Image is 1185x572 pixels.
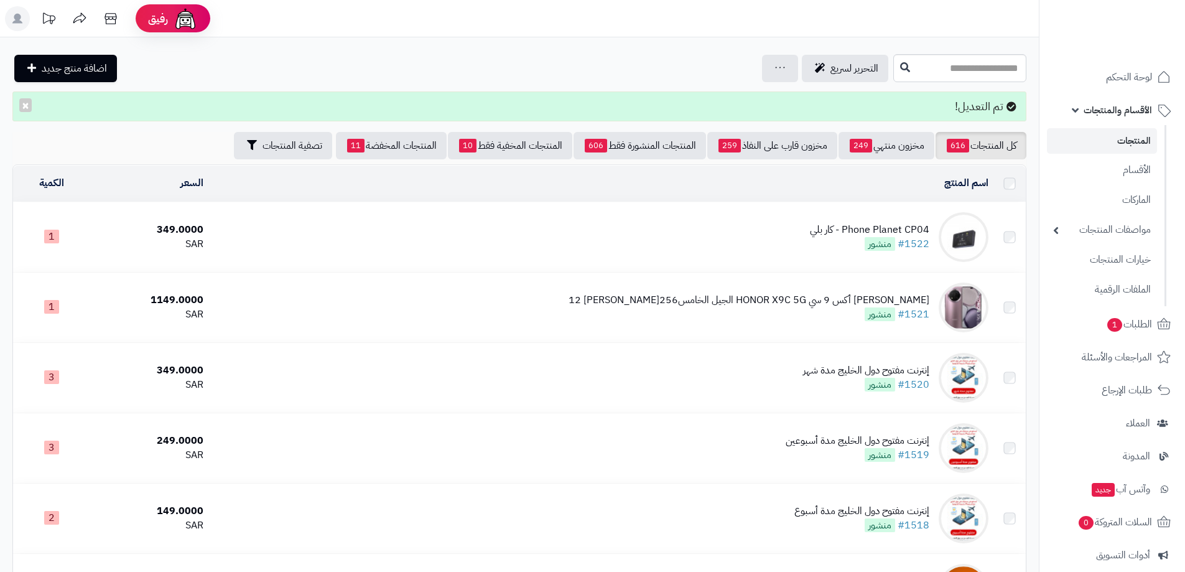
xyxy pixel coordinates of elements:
span: السلات المتروكة [1077,513,1152,531]
div: SAR [95,237,203,251]
span: 11 [347,139,365,152]
a: المراجعات والأسئلة [1047,342,1178,372]
span: 259 [718,139,741,152]
button: × [19,98,32,112]
span: 2 [44,511,59,525]
a: الأقسام [1047,157,1157,184]
div: إنترنت مفتوح دول الخليج مدة أسبوع [794,504,929,518]
div: 349.0000 [95,363,203,378]
a: المنتجات المخفية فقط10 [448,132,572,159]
a: #1521 [898,307,929,322]
span: 1 [44,230,59,243]
div: SAR [95,307,203,322]
span: 249 [850,139,872,152]
div: SAR [95,518,203,533]
a: #1518 [898,518,929,533]
span: التحرير لسريع [830,61,878,76]
a: الطلبات1 [1047,309,1178,339]
span: 3 [44,370,59,384]
span: المدونة [1123,448,1150,465]
img: logo-2.png [1100,9,1173,35]
a: #1520 [898,377,929,392]
span: 1 [1107,318,1122,332]
span: منشور [865,518,895,532]
span: منشور [865,448,895,462]
span: الطلبات [1106,316,1152,333]
span: المراجعات والأسئلة [1082,349,1152,366]
div: إنترنت مفتوح دول الخليج مدة شهر [803,363,929,378]
div: 149.0000 [95,504,203,518]
span: العملاء [1126,415,1150,432]
img: ai-face.png [173,6,198,31]
span: 10 [459,139,476,152]
a: #1519 [898,448,929,462]
a: #1522 [898,237,929,251]
button: تصفية المنتجات [234,132,332,159]
span: 3 [44,441,59,454]
div: Phone Planet CP04 - كار بلي [810,223,929,237]
span: أدوات التسويق [1096,546,1150,564]
img: إنترنت مفتوح دول الخليج مدة شهر [939,353,988,403]
a: العملاء [1047,408,1178,438]
span: الأقسام والمنتجات [1084,101,1152,119]
a: الملفات الرقمية [1047,276,1157,303]
a: مواصفات المنتجات [1047,217,1157,243]
div: 249.0000 [95,434,203,448]
img: إنترنت مفتوح دول الخليج مدة أسبوعين [939,423,988,473]
a: المنتجات [1047,128,1157,154]
img: Phone Planet CP04 - كار بلي [939,212,988,262]
a: المدونة [1047,441,1178,471]
div: SAR [95,448,203,462]
a: السعر [180,176,203,190]
a: أدوات التسويق [1047,540,1178,570]
span: رفيق [148,11,168,26]
span: لوحة التحكم [1106,68,1152,86]
a: الماركات [1047,187,1157,213]
a: تحديثات المنصة [33,6,64,34]
span: 1 [44,300,59,314]
span: 616 [947,139,969,152]
a: اضافة منتج جديد [14,55,117,82]
div: إنترنت مفتوح دول الخليج مدة أسبوعين [786,434,929,448]
span: تصفية المنتجات [263,138,322,153]
span: 0 [1079,516,1094,530]
a: المنتجات المنشورة فقط606 [574,132,706,159]
a: لوحة التحكم [1047,62,1178,92]
img: إنترنت مفتوح دول الخليج مدة أسبوع [939,494,988,543]
a: اسم المنتج [944,176,988,190]
span: 606 [585,139,607,152]
a: التحرير لسريع [802,55,888,82]
div: SAR [95,378,203,392]
span: طلبات الإرجاع [1102,382,1152,399]
span: منشور [865,307,895,321]
a: مخزون منتهي249 [839,132,934,159]
span: منشور [865,237,895,251]
a: السلات المتروكة0 [1047,507,1178,537]
a: وآتس آبجديد [1047,474,1178,504]
div: 349.0000 [95,223,203,237]
a: المنتجات المخفضة11 [336,132,447,159]
span: وآتس آب [1090,481,1150,498]
img: هونر أكس 9 سي HONOR X9C 5G الجيل الخامس256جيجا رام 12 [939,283,988,332]
a: طلبات الإرجاع [1047,375,1178,405]
a: الكمية [39,176,64,190]
div: تم التعديل! [12,91,1026,121]
span: اضافة منتج جديد [42,61,107,76]
div: [PERSON_NAME] أكس 9 سي HONOR X9C 5G الجيل الخامس256[PERSON_NAME] 12 [569,293,929,307]
span: جديد [1092,483,1115,497]
a: خيارات المنتجات [1047,246,1157,273]
a: كل المنتجات616 [936,132,1026,159]
div: 1149.0000 [95,293,203,307]
span: منشور [865,378,895,391]
a: مخزون قارب على النفاذ259 [707,132,837,159]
